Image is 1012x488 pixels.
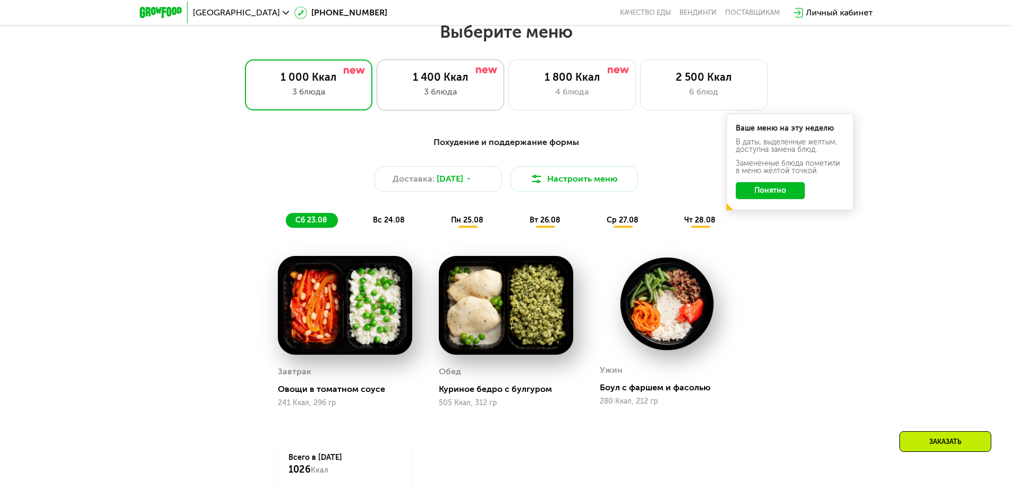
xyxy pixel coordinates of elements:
div: Заказать [899,431,991,452]
div: В даты, выделенные желтым, доступна замена блюд. [736,139,844,153]
span: сб 23.08 [295,216,327,225]
div: 4 блюда [520,85,625,98]
div: Всего в [DATE] [288,452,402,476]
span: [DATE] [437,173,463,185]
div: 505 Ккал, 312 гр [439,399,573,407]
div: 1 400 Ккал [388,71,493,83]
div: 3 блюда [388,85,493,98]
h2: Выберите меню [34,21,978,42]
span: Доставка: [393,173,435,185]
button: Настроить меню [511,166,638,192]
div: поставщикам [725,8,780,17]
div: 280 Ккал, 212 гр [600,397,734,406]
div: Куриное бедро с булгуром [439,384,582,395]
a: [PHONE_NUMBER] [294,6,387,19]
span: пн 25.08 [451,216,483,225]
span: [GEOGRAPHIC_DATA] [193,8,280,17]
div: 3 блюда [256,85,361,98]
span: 1026 [288,464,311,475]
div: Ваше меню на эту неделю [736,125,844,132]
div: 1 800 Ккал [520,71,625,83]
span: вс 24.08 [373,216,405,225]
div: Похудение и поддержание формы [192,136,821,149]
span: чт 28.08 [684,216,716,225]
div: 2 500 Ккал [651,71,756,83]
span: ср 27.08 [607,216,639,225]
button: Понятно [736,182,805,199]
div: 241 Ккал, 296 гр [278,399,412,407]
div: Овощи в томатном соусе [278,384,421,395]
span: Ккал [311,466,328,475]
div: Боул с фаршем и фасолью [600,382,743,393]
div: Обед [439,364,461,380]
div: Завтрак [278,364,311,380]
span: вт 26.08 [530,216,560,225]
div: Личный кабинет [806,6,873,19]
a: Качество еды [620,8,671,17]
div: 6 блюд [651,85,756,98]
div: 1 000 Ккал [256,71,361,83]
a: Вендинги [679,8,717,17]
div: Заменённые блюда пометили в меню жёлтой точкой. [736,160,844,175]
div: Ужин [600,362,623,378]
